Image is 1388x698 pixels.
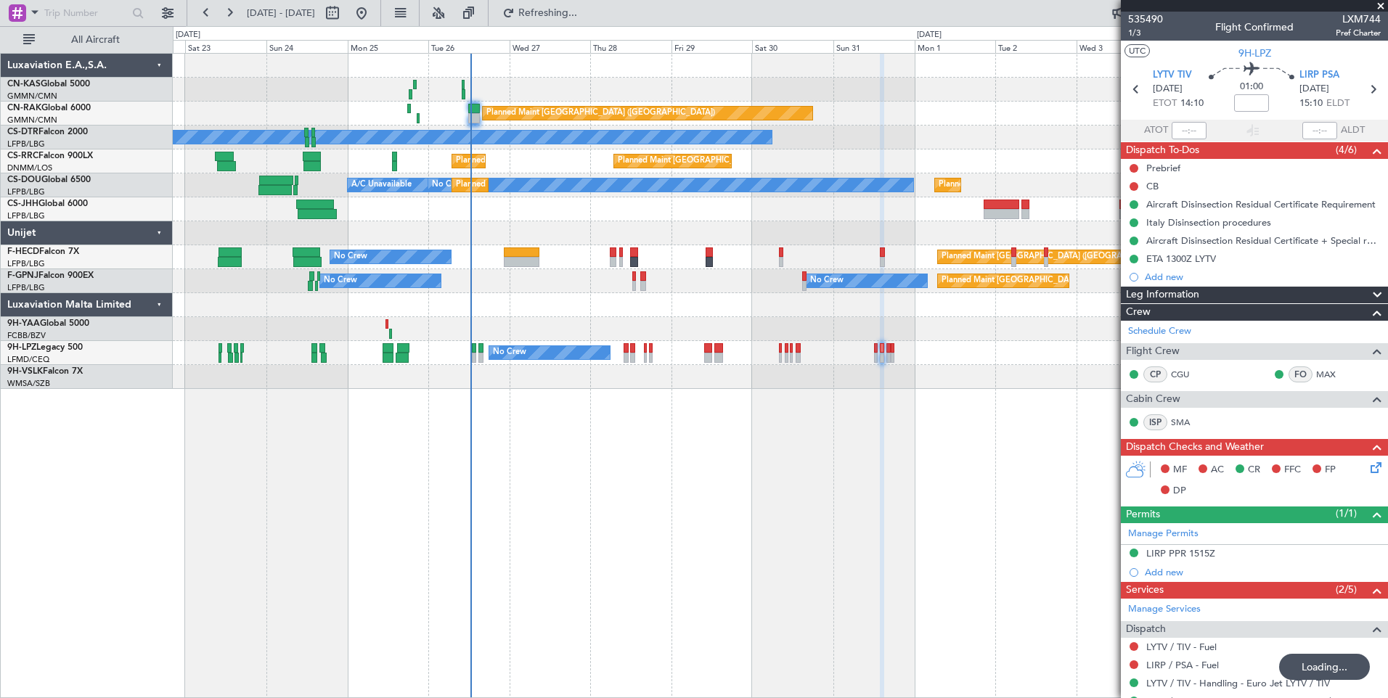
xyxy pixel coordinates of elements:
[7,319,40,328] span: 9H-YAA
[7,258,45,269] a: LFPB/LBG
[7,200,88,208] a: CS-JHHGlobal 6000
[917,29,942,41] div: [DATE]
[942,270,1170,292] div: Planned Maint [GEOGRAPHIC_DATA] ([GEOGRAPHIC_DATA])
[1336,582,1357,597] span: (2/5)
[1128,527,1199,541] a: Manage Permits
[1336,142,1357,157] span: (4/6)
[833,40,915,53] div: Sun 31
[1211,463,1224,477] span: AC
[7,271,94,280] a: F-GPNJFalcon 900EX
[1341,123,1365,138] span: ALDT
[1316,368,1349,381] a: MAX
[1153,82,1183,97] span: [DATE]
[1215,20,1294,35] div: Flight Confirmed
[1153,97,1177,111] span: ETOT
[1146,198,1376,210] div: Aircraft Disinsection Residual Certificate Requirement
[1173,463,1187,477] span: MF
[7,247,39,256] span: F-HECD
[7,128,38,136] span: CS-DTR
[1238,46,1271,61] span: 9H-LPZ
[176,29,200,41] div: [DATE]
[351,174,412,196] div: A/C Unavailable
[810,270,844,292] div: No Crew
[590,40,671,53] div: Thu 28
[1299,97,1323,111] span: 15:10
[939,174,1167,196] div: Planned Maint [GEOGRAPHIC_DATA] ([GEOGRAPHIC_DATA])
[38,35,153,45] span: All Aircraft
[1171,368,1204,381] a: CGU
[7,247,79,256] a: F-HECDFalcon 7X
[1146,234,1381,247] div: Aircraft Disinsection Residual Certificate + Special request
[1128,324,1191,339] a: Schedule Crew
[1145,271,1381,283] div: Add new
[518,8,579,18] span: Refreshing...
[1126,621,1166,638] span: Dispatch
[456,174,685,196] div: Planned Maint [GEOGRAPHIC_DATA] ([GEOGRAPHIC_DATA])
[7,128,88,136] a: CS-DTRFalcon 2000
[7,343,83,352] a: 9H-LPZLegacy 500
[995,40,1077,53] div: Tue 2
[7,354,49,365] a: LFMD/CEQ
[7,282,45,293] a: LFPB/LBG
[752,40,833,53] div: Sat 30
[1146,252,1216,265] div: ETA 1300Z LYTV
[486,102,715,124] div: Planned Maint [GEOGRAPHIC_DATA] ([GEOGRAPHIC_DATA])
[1325,463,1336,477] span: FP
[1128,602,1201,617] a: Manage Services
[16,28,158,52] button: All Aircraft
[7,271,38,280] span: F-GPNJ
[1248,463,1260,477] span: CR
[671,40,753,53] div: Fri 29
[7,80,41,89] span: CN-KAS
[1336,12,1381,27] span: LXM744
[7,330,46,341] a: FCBB/BZV
[7,139,45,149] a: LFPB/LBG
[1146,659,1219,671] a: LIRP / PSA - Fuel
[1128,12,1163,27] span: 535490
[7,176,41,184] span: CS-DOU
[1171,416,1204,429] a: SMA
[1146,547,1215,559] div: LIRP PPR 1515Z
[1126,582,1164,599] span: Services
[1284,463,1301,477] span: FFC
[44,2,128,24] input: Trip Number
[1124,44,1150,57] button: UTC
[942,246,1170,268] div: Planned Maint [GEOGRAPHIC_DATA] ([GEOGRAPHIC_DATA])
[7,80,90,89] a: CN-KASGlobal 5000
[1128,27,1163,39] span: 1/3
[456,150,685,172] div: Planned Maint [GEOGRAPHIC_DATA] ([GEOGRAPHIC_DATA])
[7,367,43,376] span: 9H-VSLK
[1172,122,1207,139] input: --:--
[1173,484,1186,498] span: DP
[1126,439,1264,456] span: Dispatch Checks and Weather
[510,40,591,53] div: Wed 27
[7,104,41,112] span: CN-RAK
[1126,142,1199,159] span: Dispatch To-Dos
[348,40,429,53] div: Mon 25
[432,174,465,196] div: No Crew
[618,150,846,172] div: Planned Maint [GEOGRAPHIC_DATA] ([GEOGRAPHIC_DATA])
[1126,391,1180,408] span: Cabin Crew
[7,163,52,173] a: DNMM/LOS
[7,319,89,328] a: 9H-YAAGlobal 5000
[1126,343,1180,360] span: Flight Crew
[1299,68,1339,83] span: LIRP PSA
[1126,506,1160,523] span: Permits
[428,40,510,53] div: Tue 26
[7,200,38,208] span: CS-JHH
[496,1,583,25] button: Refreshing...
[915,40,996,53] div: Mon 1
[1126,287,1199,303] span: Leg Information
[7,152,93,160] a: CS-RRCFalcon 900LX
[7,152,38,160] span: CS-RRC
[247,7,315,20] span: [DATE] - [DATE]
[1146,180,1159,192] div: CB
[1144,123,1168,138] span: ATOT
[1299,82,1329,97] span: [DATE]
[1326,97,1350,111] span: ELDT
[1126,304,1151,321] span: Crew
[1146,162,1180,174] div: Prebrief
[7,378,50,389] a: WMSA/SZB
[1240,80,1263,94] span: 01:00
[1146,641,1217,653] a: LYTV / TIV - Fuel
